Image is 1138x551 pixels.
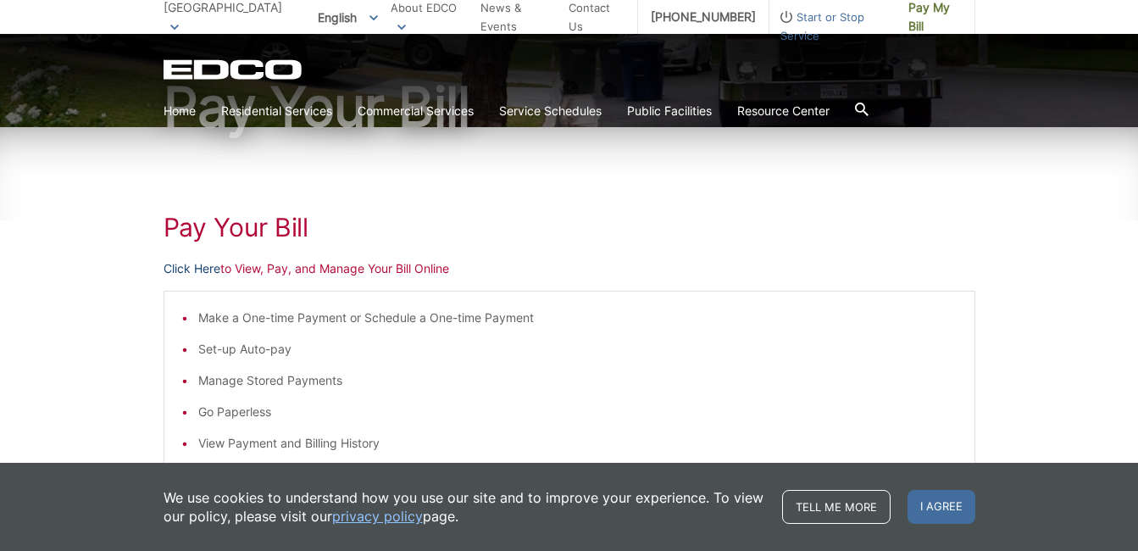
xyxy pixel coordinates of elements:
li: View Payment and Billing History [198,434,958,453]
p: We use cookies to understand how you use our site and to improve your experience. To view our pol... [164,488,765,526]
a: Service Schedules [499,102,602,120]
li: Make a One-time Payment or Schedule a One-time Payment [198,309,958,327]
h1: Pay Your Bill [164,80,975,134]
p: to View, Pay, and Manage Your Bill Online [164,259,975,278]
a: Resource Center [737,102,830,120]
a: Public Facilities [627,102,712,120]
a: Click Here [164,259,220,278]
a: Commercial Services [358,102,474,120]
a: Home [164,102,196,120]
span: English [305,3,391,31]
h1: Pay Your Bill [164,212,975,242]
a: Residential Services [221,102,332,120]
li: Set-up Auto-pay [198,340,958,359]
li: Go Paperless [198,403,958,421]
a: EDCD logo. Return to the homepage. [164,59,304,80]
a: Tell me more [782,490,891,524]
a: privacy policy [332,507,423,526]
li: Manage Stored Payments [198,371,958,390]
